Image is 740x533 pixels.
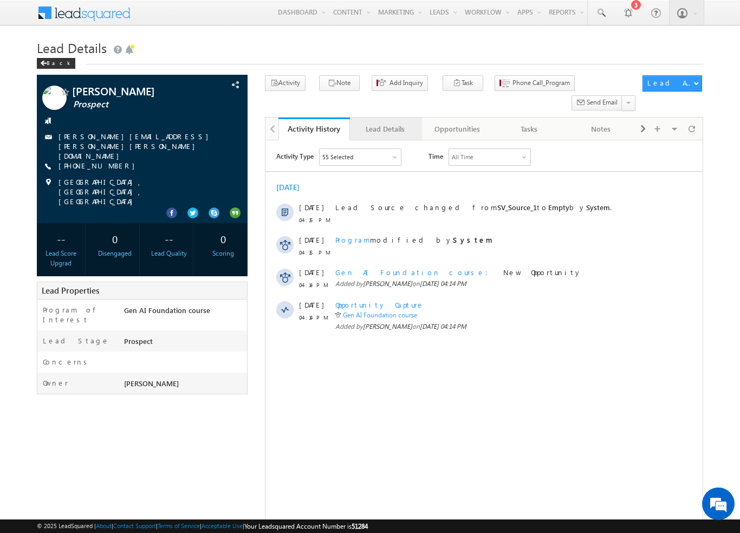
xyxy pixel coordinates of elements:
a: View Opportunity Details [332,134,345,145]
div: Tasks [502,122,555,135]
span: [DATE] [34,95,58,105]
span: [PERSON_NAME] [98,139,147,147]
span: Empty [283,62,304,71]
span: Lead Properties [42,285,99,296]
span: Edit [367,133,384,146]
span: Added by on [70,181,390,191]
div: 55 Selected [57,12,88,22]
div: Lead Details [359,122,412,135]
a: [PERSON_NAME][EMAIL_ADDRESS][PERSON_NAME][PERSON_NAME][DOMAIN_NAME] [59,132,214,160]
button: Note [319,75,360,91]
label: Program of Interest [43,305,113,324]
div: -- [148,229,191,249]
a: Activity History [278,118,350,140]
span: [DATE] [34,160,58,170]
div: Lead Quality [148,249,191,258]
span: [DATE] 04:14 PM [154,182,201,190]
span: SV_Source_1 [232,62,271,71]
span: [DATE] 04:14 PM [154,139,201,147]
a: Back [37,57,81,67]
span: Gen AI Foundation course [70,127,229,136]
a: View Opportunity Details [392,101,405,112]
a: Delete [386,134,399,145]
a: Opportunities [422,118,494,140]
span: 51284 [352,522,368,530]
span: [GEOGRAPHIC_DATA], [GEOGRAPHIC_DATA], [GEOGRAPHIC_DATA] [59,177,228,206]
a: Acceptable Use [202,522,243,529]
button: Task [443,75,483,91]
button: Lead Actions [642,75,702,92]
a: Contact Support [113,522,156,529]
div: 0 [94,229,137,249]
div: [DATE] [11,42,46,52]
div: Disengaged [94,249,137,258]
button: Activity [265,75,306,91]
span: 04:14 PM [34,140,66,149]
span: Program [70,95,105,104]
span: Lead Source changed from to by . [70,62,346,71]
span: Time [163,8,178,24]
button: Send Email [572,95,622,111]
button: Phone Call_Program [495,75,575,91]
span: New Opportunity [238,127,316,136]
div: Back [37,58,75,69]
span: © 2025 LeadSquared | | | | | [37,521,368,531]
span: Phone Call_Program [512,78,570,88]
div: Prospect [121,336,247,351]
span: [PERSON_NAME] [98,182,147,190]
span: 04:14 PM [34,172,66,182]
a: Terms of Service [158,522,200,529]
div: 0 [202,229,244,249]
span: System [321,62,345,71]
span: [PERSON_NAME] [124,379,179,388]
a: Tasks [494,118,565,140]
div: Opportunities [431,122,484,135]
div: Gen AI Foundation course [121,305,247,320]
strong: System [187,95,227,104]
span: 04:15 PM [34,75,66,84]
span: [PERSON_NAME] [72,86,202,96]
span: [DATE] [34,127,58,137]
div: Lead Score Upgrad [40,249,82,268]
img: Profile photo [42,86,67,114]
div: -- [40,229,82,249]
a: Lead Details [350,118,421,140]
a: About [96,522,112,529]
span: Activity Type [11,8,48,24]
span: Send Email [587,97,618,107]
span: Your Leadsquared Account Number is [244,522,368,530]
label: Owner [43,378,68,388]
div: Notes [574,122,627,135]
span: [DATE] [34,62,58,72]
div: Sales Activity,Program,Email Bounced,Email Link Clicked,Email Marked Spam & 50 more.. [54,9,135,25]
a: Notes [565,118,637,140]
label: Lead Stage [43,336,109,346]
span: Prospect [73,99,203,110]
div: Activity History [287,123,342,134]
label: Concerns [43,357,91,367]
span: 04:15 PM [34,107,66,117]
span: Added by on [70,139,390,148]
span: Lead Details [37,39,107,56]
span: Add Inquiry [390,78,423,88]
div: Lead Actions [647,78,693,88]
span: [PHONE_NUMBER] [59,161,140,172]
a: Gen AI Foundation course [77,171,152,179]
span: modified by [70,95,227,105]
div: Scoring [202,249,244,258]
div: All Time [186,12,208,22]
button: Add Inquiry [372,75,428,91]
span: Opportunity Capture [70,160,159,169]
